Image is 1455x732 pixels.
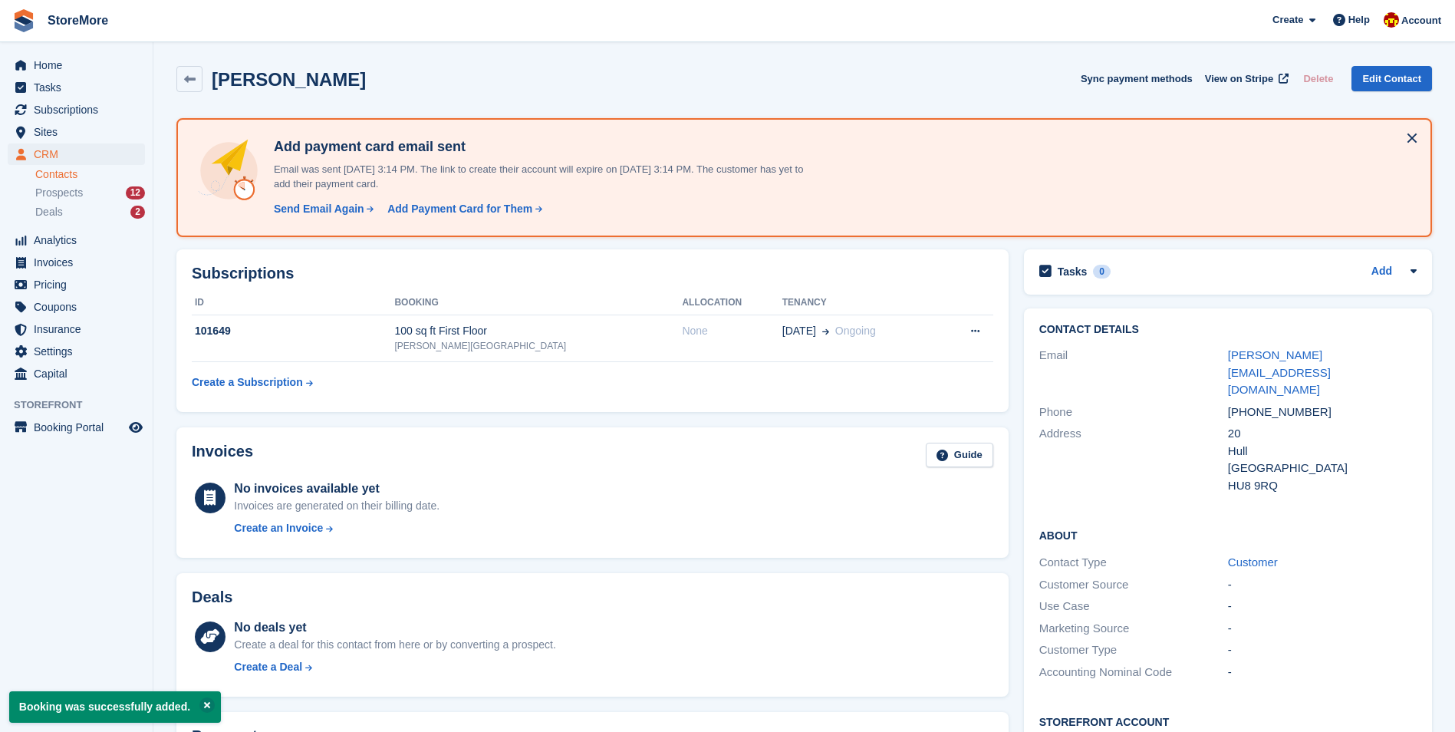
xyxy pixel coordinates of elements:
[234,659,555,675] a: Create a Deal
[1228,460,1417,477] div: [GEOGRAPHIC_DATA]
[34,54,126,76] span: Home
[234,637,555,653] div: Create a deal for this contact from here or by converting a prospect.
[1039,576,1228,594] div: Customer Source
[34,99,126,120] span: Subscriptions
[234,659,302,675] div: Create a Deal
[130,206,145,219] div: 2
[682,291,782,315] th: Allocation
[1228,598,1417,615] div: -
[1371,263,1392,281] a: Add
[1297,66,1339,91] button: Delete
[1272,12,1303,28] span: Create
[1228,348,1331,396] a: [PERSON_NAME][EMAIL_ADDRESS][DOMAIN_NAME]
[1039,324,1417,336] h2: Contact Details
[394,291,682,315] th: Booking
[192,323,394,339] div: 101649
[268,138,805,156] h4: Add payment card email sent
[35,186,83,200] span: Prospects
[8,121,145,143] a: menu
[1205,71,1273,87] span: View on Stripe
[1039,425,1228,494] div: Address
[192,368,313,397] a: Create a Subscription
[41,8,114,33] a: StoreMore
[1093,265,1111,279] div: 0
[1228,664,1417,681] div: -
[34,274,126,295] span: Pricing
[1039,620,1228,638] div: Marketing Source
[8,417,145,438] a: menu
[34,296,126,318] span: Coupons
[782,291,940,315] th: Tenancy
[126,186,145,199] div: 12
[1228,576,1417,594] div: -
[34,229,126,251] span: Analytics
[212,69,366,90] h2: [PERSON_NAME]
[192,265,993,282] h2: Subscriptions
[234,520,439,536] a: Create an Invoice
[1228,641,1417,659] div: -
[1039,404,1228,421] div: Phone
[34,77,126,98] span: Tasks
[1039,598,1228,615] div: Use Case
[1348,12,1370,28] span: Help
[34,341,126,362] span: Settings
[1081,66,1193,91] button: Sync payment methods
[34,417,126,438] span: Booking Portal
[1039,554,1228,572] div: Contact Type
[234,498,439,514] div: Invoices are generated on their billing date.
[35,205,63,219] span: Deals
[14,397,153,413] span: Storefront
[192,589,232,606] h2: Deals
[34,363,126,384] span: Capital
[387,201,532,217] div: Add Payment Card for Them
[1039,347,1228,399] div: Email
[394,323,682,339] div: 100 sq ft First Floor
[782,323,816,339] span: [DATE]
[8,54,145,76] a: menu
[234,520,323,536] div: Create an Invoice
[34,143,126,165] span: CRM
[192,374,303,391] div: Create a Subscription
[12,9,35,32] img: stora-icon-8386f47178a22dfd0bd8f6a31ec36ba5ce8667c1dd55bd0f319d3a0aa187defe.svg
[8,274,145,295] a: menu
[192,291,394,315] th: ID
[35,167,145,182] a: Contacts
[234,618,555,637] div: No deals yet
[8,77,145,98] a: menu
[1351,66,1432,91] a: Edit Contact
[9,691,221,723] p: Booking was successfully added.
[8,363,145,384] a: menu
[35,185,145,201] a: Prospects 12
[1058,265,1088,279] h2: Tasks
[8,252,145,273] a: menu
[8,99,145,120] a: menu
[1039,664,1228,681] div: Accounting Nominal Code
[127,418,145,437] a: Preview store
[381,201,544,217] a: Add Payment Card for Them
[835,325,876,337] span: Ongoing
[196,138,262,203] img: add-payment-card-4dbda4983b697a7845d177d07a5d71e8a16f1ec00487972de202a45f1e8132f5.svg
[34,121,126,143] span: Sites
[1199,66,1292,91] a: View on Stripe
[274,201,364,217] div: Send Email Again
[268,162,805,192] p: Email was sent [DATE] 3:14 PM. The link to create their account will expire on [DATE] 3:14 PM. Th...
[682,323,782,339] div: None
[234,480,439,498] div: No invoices available yet
[34,318,126,340] span: Insurance
[1228,443,1417,460] div: Hull
[35,204,145,220] a: Deals 2
[1384,12,1399,28] img: Store More Team
[1039,641,1228,659] div: Customer Type
[1228,404,1417,421] div: [PHONE_NUMBER]
[34,252,126,273] span: Invoices
[926,443,993,468] a: Guide
[8,318,145,340] a: menu
[1039,527,1417,542] h2: About
[1228,477,1417,495] div: HU8 9RQ
[8,296,145,318] a: menu
[8,143,145,165] a: menu
[1401,13,1441,28] span: Account
[1228,556,1278,569] a: Customer
[8,229,145,251] a: menu
[1039,714,1417,729] h2: Storefront Account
